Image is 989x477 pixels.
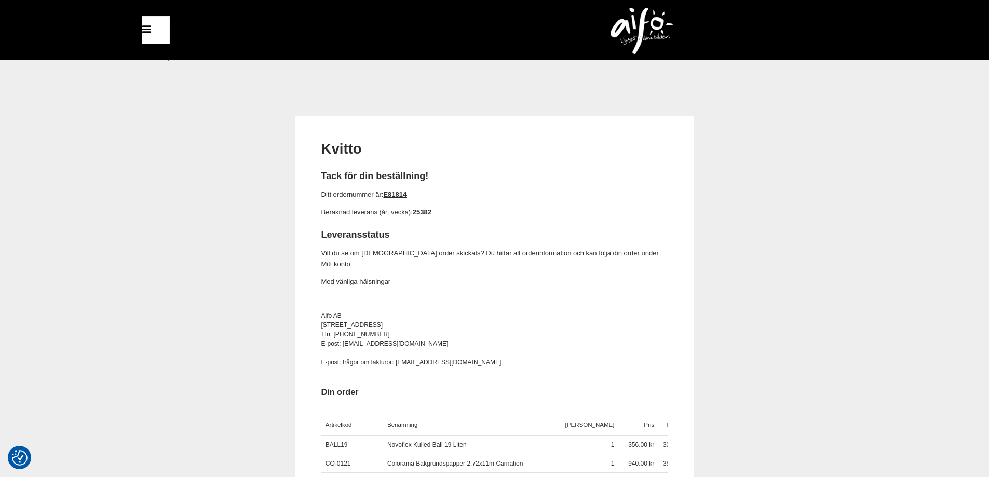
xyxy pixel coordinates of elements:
span: 940.00 [628,460,647,467]
span: 356.00 [628,441,647,448]
div: [STREET_ADDRESS] [321,320,668,330]
h2: Tack för din beställning! [321,170,668,183]
p: Med vänliga hälsningar [321,277,668,288]
div: E-post: [EMAIL_ADDRESS][DOMAIN_NAME] [321,339,668,348]
p: Ditt ordernummer är: [321,189,668,200]
img: Revisit consent button [12,450,28,466]
a: Colorama Bakgrundspapper 2.72x11m Carnation [387,460,523,467]
a: E81814 [383,190,407,198]
span: Benämning [387,421,417,428]
span: [PERSON_NAME] [565,421,615,428]
span: Pris [644,421,654,428]
div: Tfn: [PHONE_NUMBER] [321,330,668,339]
div: Aifo AB [321,311,668,320]
h1: Kvitto [321,139,668,159]
span: Artikelkod [326,421,352,428]
a: Novoflex Kulled Ball 19 Liten [387,441,467,448]
span: 35.00% [663,460,684,467]
span: 1 [611,441,615,448]
p: Vill du se om [DEMOGRAPHIC_DATA] order skickats? Du hittar all orderinformation och kan följa din... [321,248,668,270]
a: CO-0121 [326,460,351,467]
button: Samtyckesinställningar [12,448,28,467]
h3: Din order [321,386,668,398]
h2: Leveransstatus [321,228,668,241]
p: Beräknad leverans (år, vecka): [321,207,668,218]
span: 30.00% [663,441,684,448]
span: Rabatt [667,421,684,428]
div: E-post: frågor om fakturor: [EMAIL_ADDRESS][DOMAIN_NAME] [321,358,668,367]
a: BALL19 [326,441,348,448]
strong: 25382 [413,208,431,216]
span: 1 [611,460,615,467]
img: logo.png [611,8,673,54]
